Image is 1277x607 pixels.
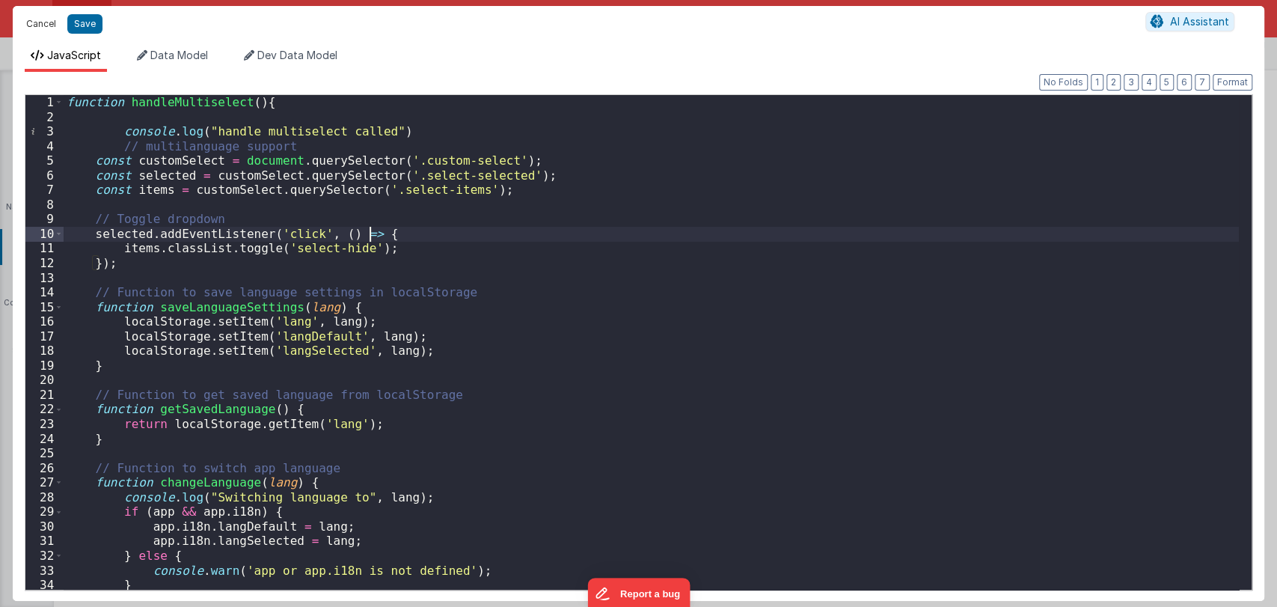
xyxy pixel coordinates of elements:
div: 26 [25,461,64,476]
button: Save [67,14,102,34]
div: 7 [25,183,64,198]
div: 4 [25,139,64,154]
button: 3 [1124,74,1139,91]
div: 16 [25,314,64,329]
div: 1 [25,95,64,110]
button: 4 [1142,74,1157,91]
button: 6 [1177,74,1192,91]
button: Format [1213,74,1252,91]
button: 5 [1160,74,1174,91]
div: 9 [25,212,64,227]
div: 31 [25,534,64,549]
div: 11 [25,241,64,256]
div: 14 [25,285,64,300]
div: 8 [25,198,64,213]
div: 23 [25,417,64,432]
span: AI Assistant [1170,15,1229,28]
div: 3 [25,124,64,139]
div: 19 [25,359,64,373]
div: 29 [25,504,64,519]
span: JavaScript [47,49,101,61]
div: 30 [25,519,64,534]
button: 1 [1091,74,1103,91]
div: 2 [25,110,64,125]
span: Dev Data Model [257,49,337,61]
div: 28 [25,490,64,505]
button: 7 [1195,74,1210,91]
div: 13 [25,271,64,286]
button: Cancel [19,13,64,34]
div: 20 [25,373,64,388]
div: 21 [25,388,64,403]
div: 17 [25,329,64,344]
div: 5 [25,153,64,168]
button: 2 [1106,74,1121,91]
div: 25 [25,446,64,461]
div: 34 [25,578,64,593]
button: No Folds [1039,74,1088,91]
div: 33 [25,564,64,579]
div: 27 [25,475,64,490]
div: 6 [25,168,64,183]
button: AI Assistant [1145,12,1234,31]
div: 10 [25,227,64,242]
div: 22 [25,402,64,417]
div: 12 [25,256,64,271]
div: 15 [25,300,64,315]
div: 24 [25,432,64,447]
span: Data Model [150,49,208,61]
div: 18 [25,344,64,359]
div: 32 [25,549,64,564]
